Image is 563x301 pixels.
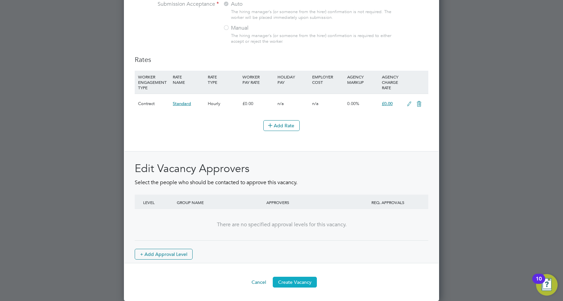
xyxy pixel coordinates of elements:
div: Contract [136,94,171,113]
div: AGENCY CHARGE RATE [380,71,403,94]
div: APPROVERS [265,195,354,210]
div: HOLIDAY PAY [276,71,310,88]
button: Create Vacancy [273,277,317,288]
div: £0.00 [241,94,275,113]
div: RATE NAME [171,71,206,88]
label: Manual [223,25,307,32]
button: + Add Approval Level [135,249,193,260]
div: EMPLOYER COST [310,71,345,88]
div: There are no specified approval levels for this vacancy. [141,221,422,228]
span: n/a [312,101,319,106]
div: 10 [536,279,542,288]
button: Cancel [246,277,271,288]
div: Hourly [206,94,241,113]
span: Standard [173,101,191,106]
button: Add Rate [263,120,300,131]
span: Select the people who should be contacted to approve this vacancy. [135,179,297,186]
label: Auto [223,1,307,8]
div: The hiring manager's (or someone from the hirer) confirmation is not required. The worker will be... [231,9,395,21]
button: Open Resource Center, 10 new notifications [536,274,558,296]
div: REQ. APPROVALS [354,195,422,210]
span: n/a [277,101,284,106]
div: AGENCY MARKUP [345,71,380,88]
div: LEVEL [141,195,175,210]
h2: Edit Vacancy Approvers [135,162,428,176]
h3: Rates [135,55,428,64]
div: RATE TYPE [206,71,241,88]
div: WORKER PAY RATE [241,71,275,88]
span: 0.00% [347,101,359,106]
label: Submission Acceptance [135,1,219,8]
div: The hiring manager's (or someone from the hirer) confirmation is required to either accept or rej... [231,33,395,44]
span: £0.00 [382,101,393,106]
div: GROUP NAME [175,195,265,210]
div: WORKER ENGAGEMENT TYPE [136,71,171,94]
